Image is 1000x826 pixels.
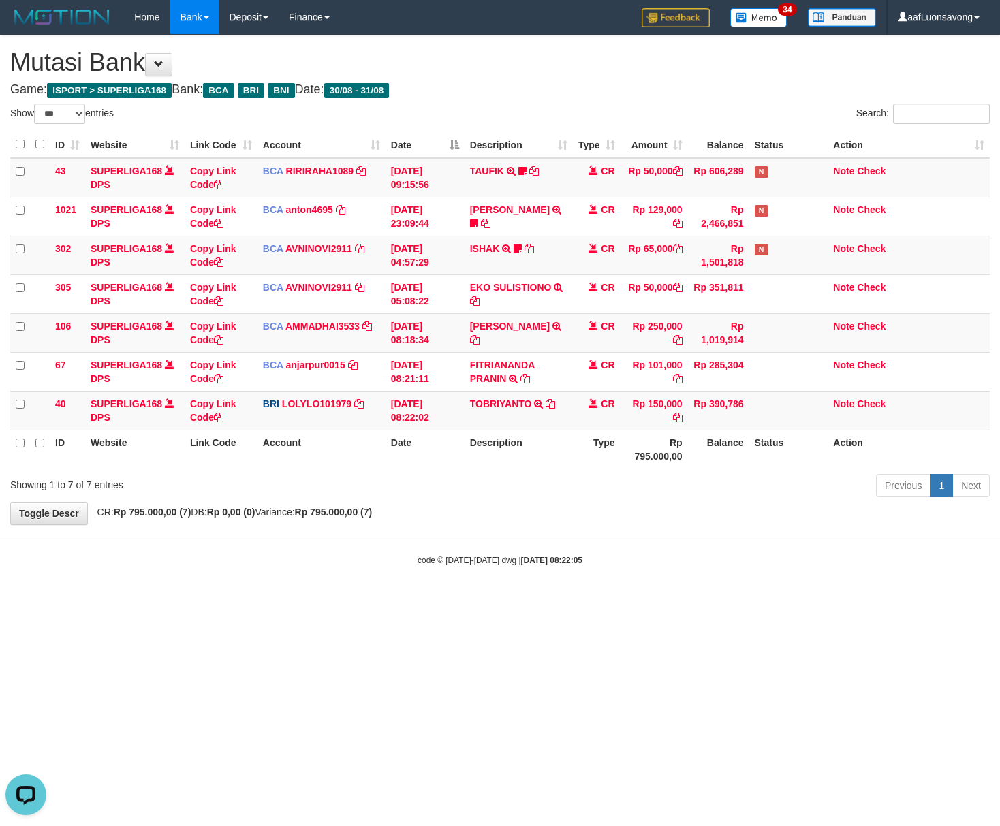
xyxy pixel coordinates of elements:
[525,243,534,254] a: Copy ISHAK to clipboard
[190,165,236,190] a: Copy Link Code
[601,360,614,370] span: CR
[688,274,749,313] td: Rp 351,811
[386,158,465,197] td: [DATE] 09:15:56
[601,398,614,409] span: CR
[203,83,234,98] span: BCA
[324,83,390,98] span: 30/08 - 31/08
[470,360,535,384] a: FITRIANANDA PRANIN
[621,391,688,430] td: Rp 150,000
[10,83,990,97] h4: Game: Bank: Date:
[50,131,85,158] th: ID: activate to sort column ascending
[285,282,352,293] a: AVNINOVI2911
[688,391,749,430] td: Rp 390,786
[263,360,283,370] span: BCA
[55,243,71,254] span: 302
[601,165,614,176] span: CR
[348,360,358,370] a: Copy anjarpur0015 to clipboard
[856,104,990,124] label: Search:
[91,360,162,370] a: SUPERLIGA168
[268,83,294,98] span: BNI
[749,430,828,468] th: Status
[673,373,683,384] a: Copy Rp 101,000 to clipboard
[673,218,683,229] a: Copy Rp 129,000 to clipboard
[185,131,257,158] th: Link Code: activate to sort column ascending
[190,360,236,384] a: Copy Link Code
[470,321,550,332] a: [PERSON_NAME]
[257,430,386,468] th: Account
[263,165,283,176] span: BCA
[355,243,364,254] a: Copy AVNINOVI2911 to clipboard
[688,236,749,274] td: Rp 1,501,818
[893,104,990,124] input: Search:
[601,282,614,293] span: CR
[10,7,114,27] img: MOTION_logo.png
[354,398,364,409] a: Copy LOLYLO101979 to clipboard
[601,243,614,254] span: CR
[688,131,749,158] th: Balance
[386,236,465,274] td: [DATE] 04:57:29
[755,166,768,178] span: Has Note
[673,282,683,293] a: Copy Rp 50,000 to clipboard
[857,282,886,293] a: Check
[573,430,621,468] th: Type
[114,507,191,518] strong: Rp 795.000,00 (7)
[336,204,345,215] a: Copy anton4695 to clipboard
[621,352,688,391] td: Rp 101,000
[55,398,66,409] span: 40
[520,373,530,384] a: Copy FITRIANANDA PRANIN to clipboard
[470,334,480,345] a: Copy EDI SUHANDRA to clipboard
[470,398,532,409] a: TOBRIYANTO
[185,430,257,468] th: Link Code
[601,321,614,332] span: CR
[857,204,886,215] a: Check
[91,282,162,293] a: SUPERLIGA168
[263,321,283,332] span: BCA
[356,165,366,176] a: Copy RIRIRAHA1089 to clipboard
[285,321,360,332] a: AMMADHAI3533
[621,197,688,236] td: Rp 129,000
[10,49,990,76] h1: Mutasi Bank
[55,282,71,293] span: 305
[55,204,76,215] span: 1021
[521,556,582,565] strong: [DATE] 08:22:05
[386,274,465,313] td: [DATE] 05:08:22
[286,165,354,176] a: RIRIRAHA1089
[621,274,688,313] td: Rp 50,000
[85,313,185,352] td: DPS
[5,5,46,46] button: Open LiveChat chat widget
[91,507,373,518] span: CR: DB: Variance:
[833,321,854,332] a: Note
[470,296,480,306] a: Copy EKO SULISTIONO to clipboard
[286,204,333,215] a: anton4695
[386,131,465,158] th: Date: activate to sort column descending
[481,218,490,229] a: Copy SRI BASUKI to clipboard
[386,391,465,430] td: [DATE] 08:22:02
[55,165,66,176] span: 43
[573,131,621,158] th: Type: activate to sort column ascending
[386,352,465,391] td: [DATE] 08:21:11
[833,360,854,370] a: Note
[833,165,854,176] a: Note
[749,131,828,158] th: Status
[418,556,582,565] small: code © [DATE]-[DATE] dwg |
[386,430,465,468] th: Date
[952,474,990,497] a: Next
[362,321,372,332] a: Copy AMMADHAI3533 to clipboard
[470,243,500,254] a: ISHAK
[730,8,787,27] img: Button%20Memo.svg
[91,398,162,409] a: SUPERLIGA168
[833,398,854,409] a: Note
[55,321,71,332] span: 106
[755,205,768,217] span: Has Note
[930,474,953,497] a: 1
[857,243,886,254] a: Check
[833,282,854,293] a: Note
[833,204,854,215] a: Note
[257,131,386,158] th: Account: activate to sort column ascending
[642,8,710,27] img: Feedback.jpg
[91,204,162,215] a: SUPERLIGA168
[207,507,255,518] strong: Rp 0,00 (0)
[470,204,550,215] a: [PERSON_NAME]
[621,131,688,158] th: Amount: activate to sort column ascending
[470,165,504,176] a: TAUFIK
